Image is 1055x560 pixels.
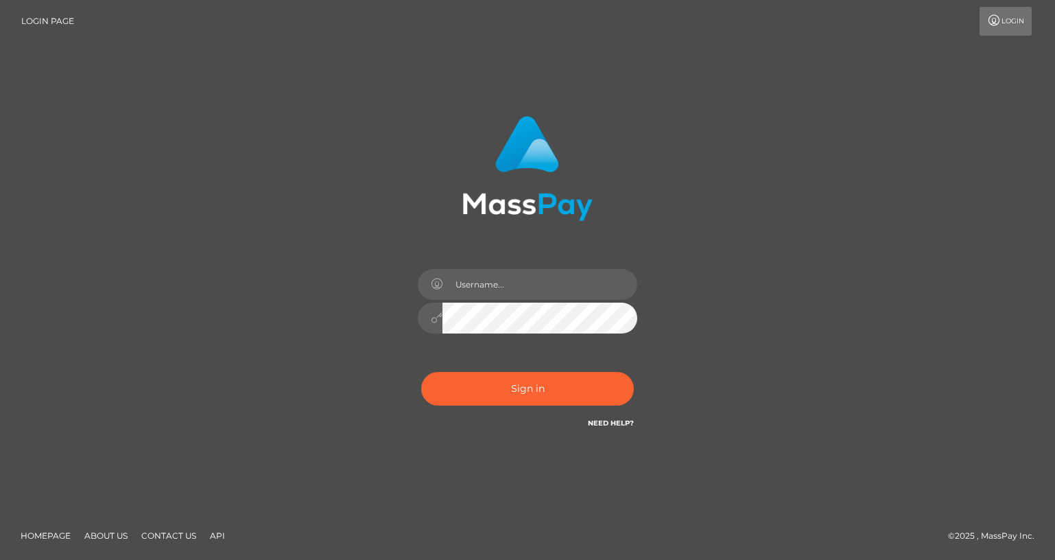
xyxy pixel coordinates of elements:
input: Username... [442,269,637,300]
a: Homepage [15,525,76,546]
a: Login [980,7,1032,36]
img: MassPay Login [462,116,593,221]
a: About Us [79,525,133,546]
button: Sign in [421,372,634,406]
a: API [204,525,230,546]
a: Need Help? [588,419,634,428]
div: © 2025 , MassPay Inc. [948,528,1045,544]
a: Login Page [21,7,74,36]
a: Contact Us [136,525,202,546]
